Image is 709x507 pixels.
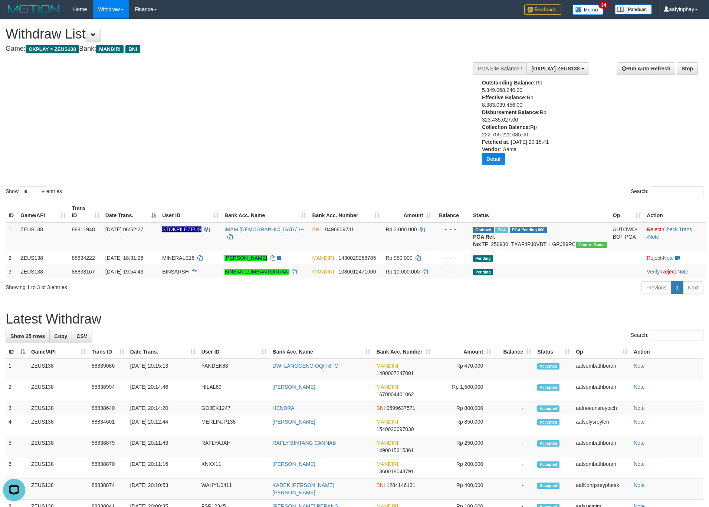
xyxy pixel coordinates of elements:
td: - [494,478,534,500]
b: Vendor [482,146,499,152]
b: Outstanding Balance: [482,80,536,86]
a: Previous [641,281,671,294]
a: Note [634,419,645,425]
div: - - - [437,226,467,233]
a: [PERSON_NAME] [273,461,315,467]
td: 1 [6,222,17,251]
span: Accepted [537,461,559,468]
span: BNI [312,226,321,232]
a: Note [677,269,689,275]
a: [PERSON_NAME] [224,255,267,261]
b: Fetched at [482,139,508,145]
a: Copy [49,330,72,342]
span: 34 [598,2,608,9]
span: MANDIRI [376,440,398,446]
a: BINSAR LUMBANTORUAN [224,269,289,275]
a: Verify [647,269,660,275]
td: 5 [6,436,28,457]
span: Pending [473,255,493,262]
td: Rp 470,000 [434,359,494,380]
th: Bank Acc. Number: activate to sort column ascending [309,201,383,222]
td: ZEUS138 [28,359,89,380]
td: ZEUS138 [28,415,89,436]
span: Accepted [537,440,559,447]
td: ZEUS138 [28,401,89,415]
td: - [494,457,534,478]
img: MOTION_logo.png [6,4,62,15]
a: IMAM [DEMOGRAPHIC_DATA] I-- [224,226,304,232]
div: - - - [437,268,467,275]
span: Copy 1080012471000 to clipboard [338,269,376,275]
span: PGA Pending [510,227,547,233]
span: Copy 1360018043791 to clipboard [376,468,414,474]
div: PGA Site Balance / [473,62,526,75]
td: [DATE] 20:10:53 [127,478,198,500]
td: aafKongsreypheak [573,478,631,500]
span: Copy [54,333,67,339]
td: aafsolysreylen [573,415,631,436]
span: Copy 1540020097030 to clipboard [376,426,414,432]
th: Op: activate to sort column ascending [610,201,644,222]
td: 6 [6,457,28,478]
td: HILAL69 [198,380,270,401]
span: Copy 1490015315361 to clipboard [376,447,414,453]
input: Search: [651,330,703,341]
button: [OXPLAY] ZEUS138 [526,62,589,75]
td: aafsombathboran [573,457,631,478]
td: · [644,251,706,265]
a: 1 [671,281,683,294]
a: DWI LANGGENG OQFRITO [273,363,339,369]
td: - [494,436,534,457]
td: Rp 850,000 [434,415,494,436]
td: [DATE] 20:12:44 [127,415,198,436]
th: Action [631,345,703,359]
span: BNI [376,482,385,488]
a: Run Auto-Refresh [617,62,675,75]
th: Balance [434,201,470,222]
td: aafsombathboran [573,436,631,457]
span: BNI [376,405,385,411]
label: Search: [631,186,703,197]
th: Bank Acc. Name: activate to sort column ascending [221,201,309,222]
td: - [494,415,534,436]
a: Next [683,281,703,294]
span: CSV [76,333,87,339]
td: YANDEK88 [198,359,270,380]
label: Show entries [6,186,62,197]
span: Accepted [537,483,559,489]
span: Grabbed [473,227,494,233]
td: RAFLYAJAH [198,436,270,457]
th: Action [644,201,706,222]
a: Note [634,384,645,390]
a: [PERSON_NAME] [273,419,315,425]
span: Accepted [537,384,559,391]
td: Rp 400,000 [434,478,494,500]
span: MANDIRI [312,255,334,261]
a: Note [634,440,645,446]
span: Copy 1670004401062 to clipboard [376,391,414,397]
td: TF_250930_TXAF4PJ0VBTLLGRJ89RC [470,222,610,251]
th: User ID: activate to sort column ascending [198,345,270,359]
th: User ID: activate to sort column ascending [159,201,221,222]
span: [DATE] 19:54:43 [105,269,143,275]
td: Rp 1,500,000 [434,380,494,401]
td: ZEUS138 [17,251,69,265]
th: Amount: activate to sort column ascending [383,201,434,222]
span: Rp 3.000.000 [385,226,417,232]
b: Collection Balance: [482,124,530,130]
div: Rp 5.349.068.240,00 Rp 8.383.039.456,00 Rp 323.435.027,00 Rp 222.755.222.085,00 : [DATE] 20:15:41... [482,79,574,170]
th: ID [6,201,17,222]
a: KADEK [PERSON_NAME] [PERSON_NAME] [273,482,335,496]
span: Copy 0599637571 to clipboard [387,405,416,411]
a: Note [634,482,645,488]
span: Accepted [537,405,559,412]
span: MANDIRI [96,45,124,53]
img: Feedback.jpg [524,4,561,15]
td: - [494,401,534,415]
th: Status [470,201,610,222]
span: Accepted [537,419,559,425]
td: [DATE] 20:14:20 [127,401,198,415]
td: Rp 800,000 [434,401,494,415]
td: [DATE] 20:15:13 [127,359,198,380]
td: ZEUS138 [17,222,69,251]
